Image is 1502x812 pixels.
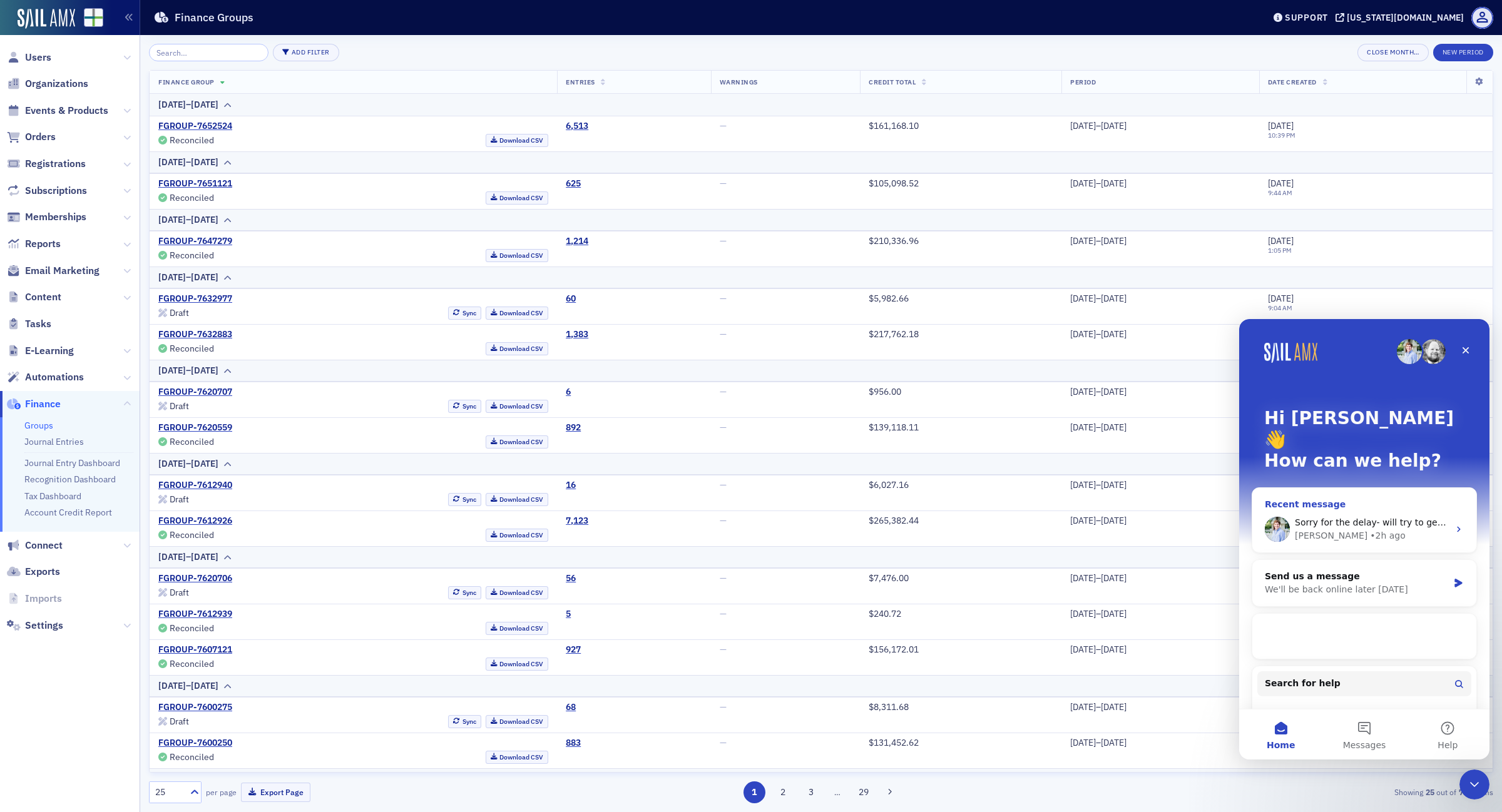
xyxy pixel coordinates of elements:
span: $956.00 [869,386,901,397]
div: [US_STATE][DOMAIN_NAME] [1347,12,1464,23]
button: Sync [448,400,481,413]
span: $8,311.68 [869,701,909,713]
span: — [720,120,727,131]
a: 892 [566,422,581,434]
div: 927 [566,644,581,656]
div: [DATE]–[DATE] [158,679,218,693]
button: 3 [800,781,822,803]
a: SailAMX [18,9,75,29]
div: Draft [170,310,189,317]
a: Download CSV [486,342,549,355]
span: — [720,422,727,433]
a: FGROUP-7652524 [158,121,232,132]
a: Finance [7,397,61,411]
span: [DATE] [1268,120,1294,131]
span: Warnings [720,78,758,86]
div: Reconciled [170,661,214,667]
span: Imports [25,592,62,606]
span: Reports [25,237,61,251]
div: [DATE]–[DATE] [1070,422,1250,434]
button: 2 [772,781,794,803]
a: Organizations [7,77,88,91]
a: View Homepage [75,8,103,29]
div: Reconciled [170,754,214,761]
a: Download CSV [486,715,549,728]
strong: 25 [1423,786,1436,798]
a: FGROUP-7632883 [158,329,232,340]
button: Add Filter [273,44,339,61]
span: — [720,737,727,748]
button: Help [167,390,250,440]
a: Tax Dashboard [24,490,81,502]
iframe: Intercom live chat [1459,769,1489,799]
div: Reconciled [170,252,214,259]
a: FGROUP-7620707 [158,387,232,398]
div: 7,123 [566,515,588,527]
span: — [720,235,727,246]
button: 29 [853,781,875,803]
a: Orders [7,130,56,144]
a: E-Learning [7,344,74,358]
time: 9:44 AM [1268,188,1292,197]
span: Events & Products [25,104,108,118]
a: FGROUP-7600250 [158,738,232,749]
a: Events & Products [7,104,108,118]
span: — [720,608,727,619]
span: Users [25,51,51,64]
a: Groups [24,420,53,431]
span: — [720,572,727,584]
span: — [720,328,727,340]
span: $5,982.66 [869,293,909,304]
span: $161,168.10 [869,120,919,131]
span: $131,452.62 [869,737,919,748]
a: Automations [7,370,84,384]
div: [DATE]–[DATE] [1070,387,1250,398]
span: $156,172.01 [869,644,919,655]
div: [DATE]–[DATE] [1070,702,1250,713]
div: 16 [566,480,576,491]
div: Reconciled [170,137,214,144]
label: per page [206,786,237,798]
a: FGROUP-7651121 [158,178,232,190]
a: Download CSV [486,529,549,542]
span: Finance Group [158,78,215,86]
span: … [829,786,846,798]
span: [DATE] [1268,235,1294,246]
div: [DATE]–[DATE] [1070,573,1250,584]
a: Download CSV [486,307,549,320]
span: Help [198,422,218,430]
div: 6 [566,387,571,398]
a: Registrations [7,157,86,171]
button: [US_STATE][DOMAIN_NAME] [1336,13,1468,22]
a: Download CSV [486,191,549,205]
a: 625 [566,178,581,190]
span: Entries [566,78,595,86]
div: [DATE]–[DATE] [1070,738,1250,749]
div: Send us a messageWe'll be back online later [DATE] [13,240,238,288]
span: [DATE] [1268,178,1294,189]
div: [DATE]–[DATE] [158,98,218,111]
span: Registrations [25,157,86,171]
div: [DATE]–[DATE] [158,271,218,284]
button: Sync [448,307,481,320]
img: SailAMX [84,8,103,28]
div: [DATE]–[DATE] [1070,480,1250,491]
span: Organizations [25,77,88,91]
span: Search for help [26,358,101,371]
a: 68 [566,702,576,713]
a: FGROUP-7620559 [158,422,232,434]
strong: 719 [1456,786,1474,798]
span: $217,762.18 [869,328,919,340]
a: 883 [566,738,581,749]
a: Subscriptions [7,184,87,198]
div: [DATE]–[DATE] [1070,178,1250,190]
iframe: Intercom live chat [1239,319,1489,759]
div: [DATE]–[DATE] [158,457,218,470]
